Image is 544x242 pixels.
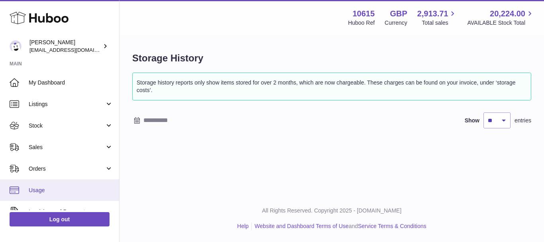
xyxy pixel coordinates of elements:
div: [PERSON_NAME] [29,39,101,54]
span: Orders [29,165,105,173]
span: [EMAIL_ADDRESS][DOMAIN_NAME] [29,47,117,53]
a: 20,224.00 AVAILABLE Stock Total [467,8,534,27]
span: Sales [29,144,105,151]
span: 20,224.00 [490,8,525,19]
div: Huboo Ref [348,19,375,27]
img: fulfillment@fable.com [10,40,22,52]
li: and [252,222,426,230]
p: Storage history reports only show items stored for over 2 months, which are now chargeable. These... [137,77,527,96]
h1: Storage History [132,52,531,65]
a: Service Terms & Conditions [358,223,427,229]
label: Show [465,117,479,124]
span: Stock [29,122,105,130]
strong: GBP [390,8,407,19]
a: Log out [10,212,110,226]
a: 2,913.71 Total sales [417,8,458,27]
a: Help [237,223,249,229]
span: Usage [29,187,113,194]
div: Currency [385,19,407,27]
span: Total sales [422,19,457,27]
span: Invoicing and Payments [29,208,105,216]
p: All Rights Reserved. Copyright 2025 - [DOMAIN_NAME] [126,207,538,214]
span: entries [515,117,531,124]
strong: 10615 [352,8,375,19]
span: 2,913.71 [417,8,448,19]
span: Listings [29,100,105,108]
span: My Dashboard [29,79,113,87]
span: AVAILABLE Stock Total [467,19,534,27]
a: Website and Dashboard Terms of Use [254,223,348,229]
